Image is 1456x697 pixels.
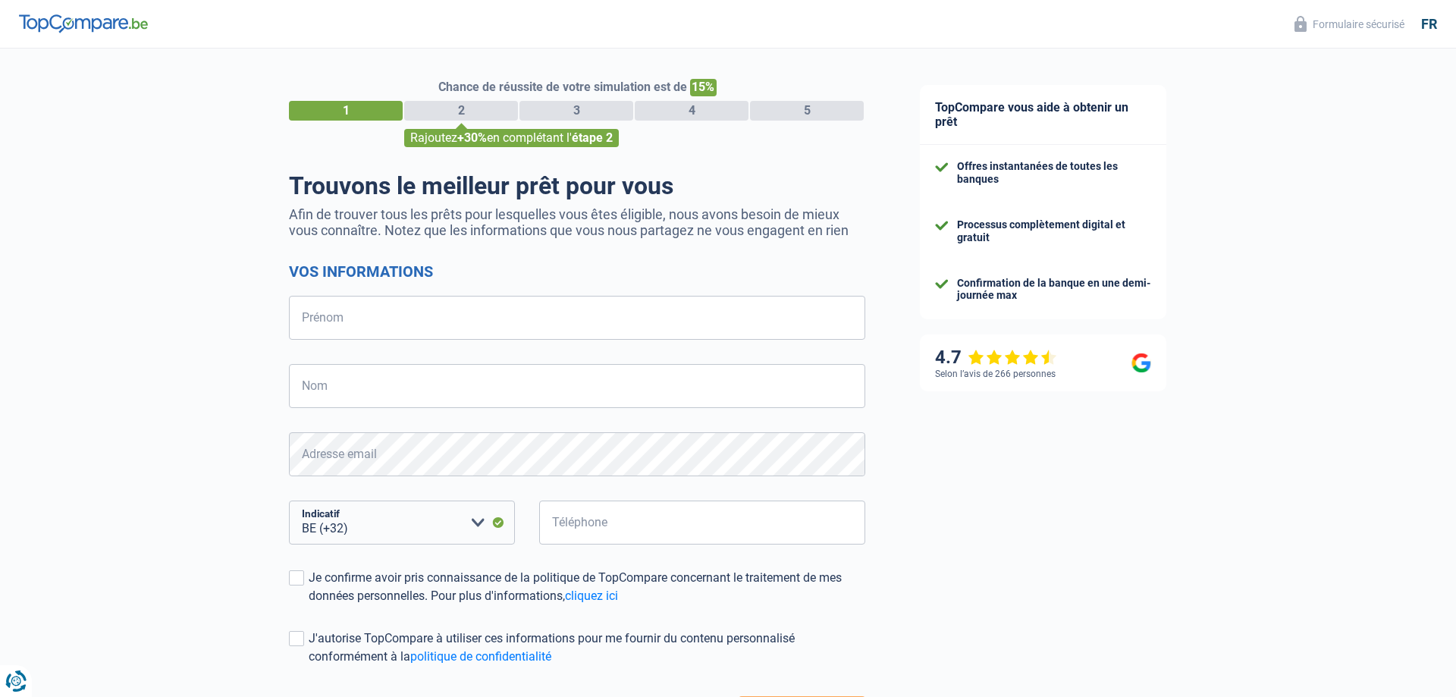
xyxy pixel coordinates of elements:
div: 2 [404,101,518,121]
div: Rajoutez en complétant l' [404,129,619,147]
input: 401020304 [539,501,865,545]
div: Processus complètement digital et gratuit [957,218,1151,244]
div: fr [1421,16,1437,33]
div: 4 [635,101,748,121]
h2: Vos informations [289,262,865,281]
h1: Trouvons le meilleur prêt pour vous [289,171,865,200]
span: étape 2 [572,130,613,145]
div: TopCompare vous aide à obtenir un prêt [920,85,1166,145]
span: Chance de réussite de votre simulation est de [438,80,687,94]
div: 4.7 [935,347,1057,369]
div: Offres instantanées de toutes les banques [957,160,1151,186]
a: cliquez ici [565,589,618,603]
div: 5 [750,101,864,121]
span: +30% [457,130,487,145]
span: 15% [690,79,717,96]
div: Confirmation de la banque en une demi-journée max [957,277,1151,303]
img: TopCompare Logo [19,14,148,33]
a: politique de confidentialité [410,649,551,664]
div: Selon l’avis de 266 personnes [935,369,1056,379]
div: 1 [289,101,403,121]
div: Je confirme avoir pris connaissance de la politique de TopCompare concernant le traitement de mes... [309,569,865,605]
p: Afin de trouver tous les prêts pour lesquelles vous êtes éligible, nous avons besoin de mieux vou... [289,206,865,238]
div: J'autorise TopCompare à utiliser ces informations pour me fournir du contenu personnalisé conform... [309,629,865,666]
button: Formulaire sécurisé [1285,11,1414,36]
div: 3 [519,101,633,121]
